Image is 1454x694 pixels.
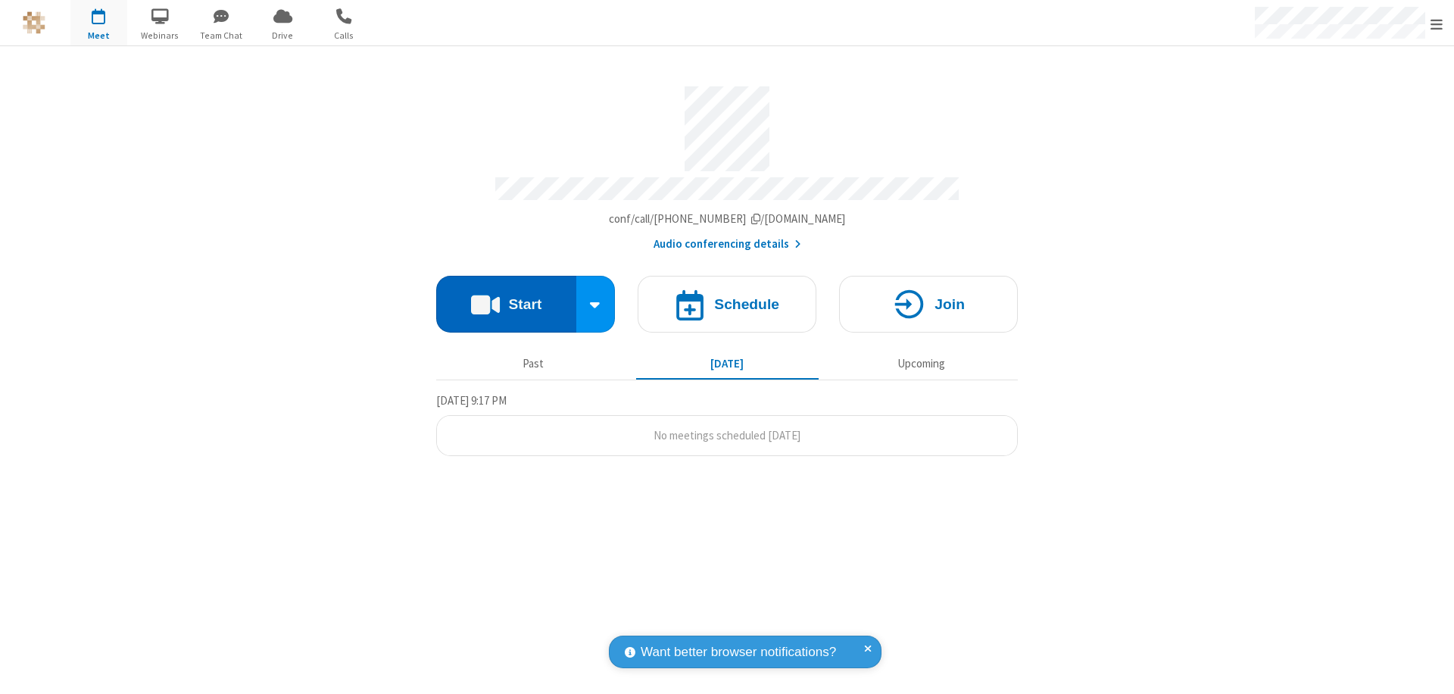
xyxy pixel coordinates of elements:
[839,276,1018,333] button: Join
[609,211,846,228] button: Copy my meeting room linkCopy my meeting room link
[442,349,625,378] button: Past
[638,276,816,333] button: Schedule
[636,349,819,378] button: [DATE]
[830,349,1012,378] button: Upcoming
[23,11,45,34] img: QA Selenium DO NOT DELETE OR CHANGE
[132,29,189,42] span: Webinars
[508,297,541,311] h4: Start
[193,29,250,42] span: Team Chat
[316,29,373,42] span: Calls
[436,393,507,408] span: [DATE] 9:17 PM
[654,428,800,442] span: No meetings scheduled [DATE]
[654,236,801,253] button: Audio conferencing details
[641,642,836,662] span: Want better browser notifications?
[609,211,846,226] span: Copy my meeting room link
[70,29,127,42] span: Meet
[436,392,1018,457] section: Today's Meetings
[576,276,616,333] div: Start conference options
[436,276,576,333] button: Start
[714,297,779,311] h4: Schedule
[934,297,965,311] h4: Join
[254,29,311,42] span: Drive
[436,75,1018,253] section: Account details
